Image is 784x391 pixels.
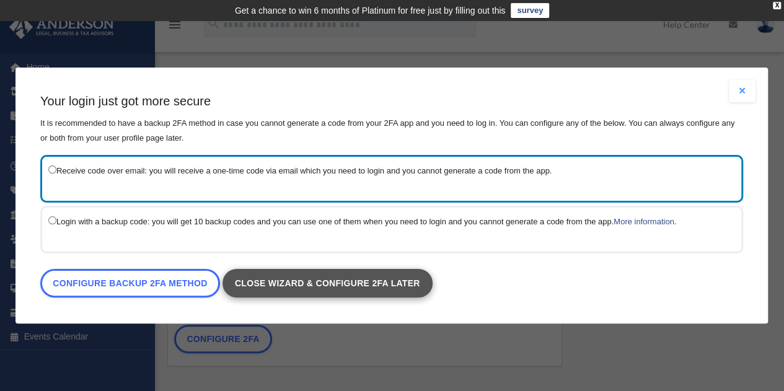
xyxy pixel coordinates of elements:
a: More information. [614,217,676,226]
p: It is recommended to have a backup 2FA method in case you cannot generate a code from your 2FA ap... [40,116,743,146]
input: Login with a backup code: you will get 10 backup codes and you can use one of them when you need ... [48,216,56,224]
button: Close modal [729,80,756,102]
a: survey [511,3,549,18]
div: close [773,2,781,9]
input: Receive code over email: you will receive a one-time code via email which you need to login and y... [48,165,56,174]
a: Configure backup 2FA method [40,269,220,297]
h3: Your login just got more secure [40,92,743,110]
div: Get a chance to win 6 months of Platinum for free just by filling out this [235,3,506,18]
label: Login with a backup code: you will get 10 backup codes and you can use one of them when you need ... [48,214,723,229]
label: Receive code over email: you will receive a one-time code via email which you need to login and y... [48,163,723,178]
a: Close wizard & configure 2FA later [222,269,433,297]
